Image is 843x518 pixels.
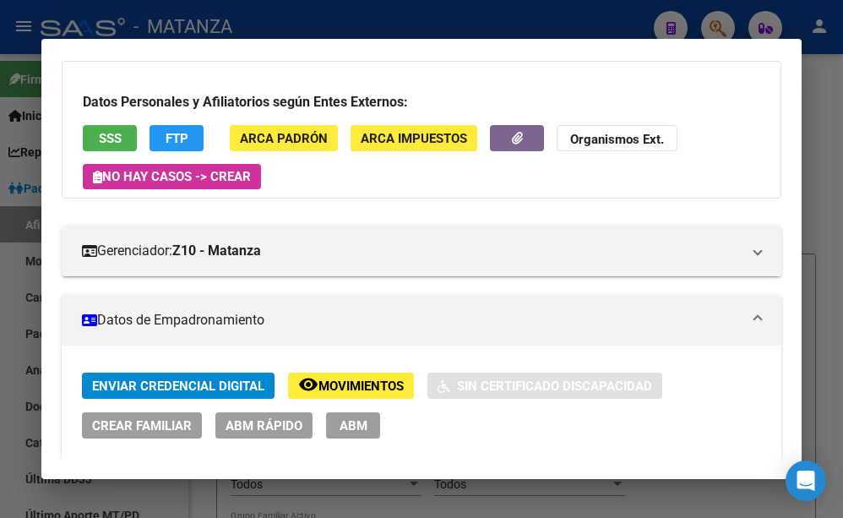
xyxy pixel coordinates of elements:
[166,131,188,146] span: FTP
[298,374,318,395] mat-icon: remove_red_eye
[226,418,302,433] span: ABM Rápido
[92,379,264,394] span: Enviar Credencial Digital
[230,125,338,151] button: ARCA Padrón
[427,373,662,399] button: Sin Certificado Discapacidad
[786,461,826,501] div: Open Intercom Messenger
[570,132,664,147] strong: Organismos Ext.
[83,92,760,112] h3: Datos Personales y Afiliatorios según Entes Externos:
[83,125,137,151] button: SSS
[62,295,781,346] mat-expansion-panel-header: Datos de Empadronamiento
[82,241,741,261] mat-panel-title: Gerenciador:
[99,131,122,146] span: SSS
[457,379,652,394] span: Sin Certificado Discapacidad
[318,379,404,394] span: Movimientos
[557,125,677,151] button: Organismos Ext.
[361,131,467,146] span: ARCA Impuestos
[240,131,328,146] span: ARCA Padrón
[93,169,251,184] span: No hay casos -> Crear
[82,412,202,439] button: Crear Familiar
[83,164,261,189] button: No hay casos -> Crear
[326,412,380,439] button: ABM
[62,226,781,276] mat-expansion-panel-header: Gerenciador:Z10 - Matanza
[82,310,741,330] mat-panel-title: Datos de Empadronamiento
[150,125,204,151] button: FTP
[215,412,313,439] button: ABM Rápido
[351,125,477,151] button: ARCA Impuestos
[288,373,414,399] button: Movimientos
[340,418,367,433] span: ABM
[172,241,261,261] strong: Z10 - Matanza
[82,373,275,399] button: Enviar Credencial Digital
[92,418,192,433] span: Crear Familiar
